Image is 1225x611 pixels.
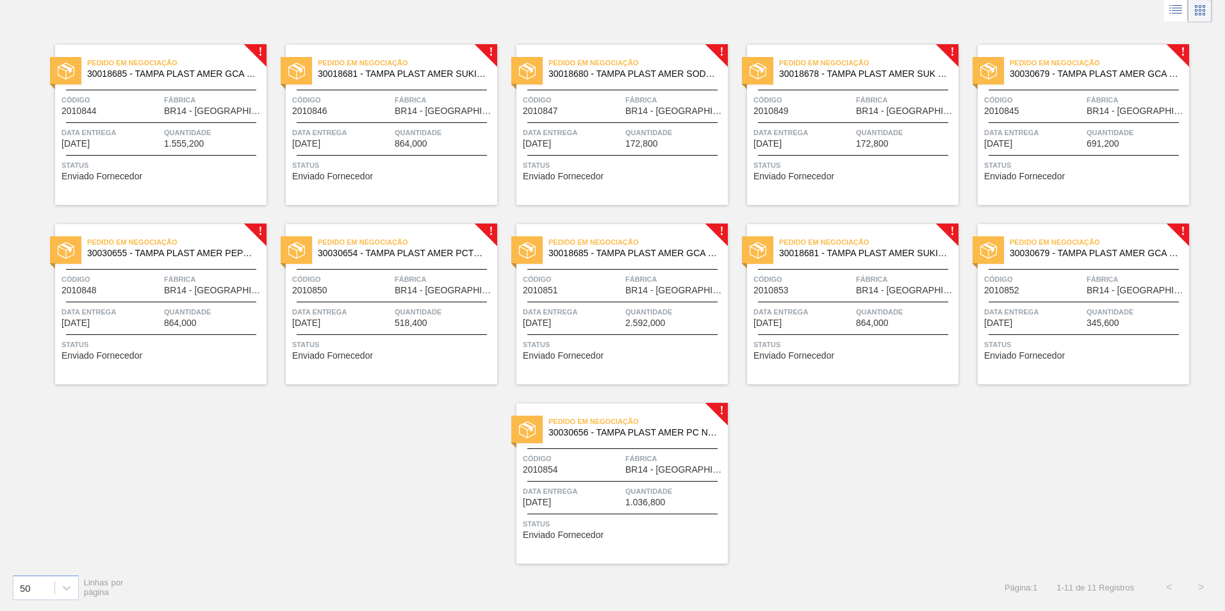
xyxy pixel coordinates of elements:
[1010,56,1189,69] span: Pedido em Negociação
[292,172,373,181] span: Enviado Fornecedor
[164,94,263,106] span: Fábrica
[84,578,124,597] span: Linhas por página
[62,139,90,149] span: 05/09/2025
[62,172,142,181] span: Enviado Fornecedor
[292,139,320,149] span: 05/09/2025
[984,106,1019,116] span: 2010845
[753,94,853,106] span: Código
[1010,236,1189,248] span: Pedido em Negociação
[1056,583,1134,592] span: 1 - 11 de 11 Registros
[58,63,74,79] img: status
[519,242,536,259] img: status
[856,286,955,295] span: BR14 - Curitibana
[1087,305,1186,318] span: Quantidade
[318,236,497,248] span: Pedido em Negociação
[548,236,728,248] span: Pedido em Negociação
[523,452,622,465] span: Código
[1010,69,1179,79] span: 30030679 - TAMPA PLAST AMER GCA ZERO NIV24
[625,94,725,106] span: Fábrica
[625,485,725,498] span: Quantidade
[523,159,725,172] span: Status
[856,318,889,328] span: 864,000
[523,338,725,351] span: Status
[62,351,142,361] span: Enviado Fornecedor
[625,286,725,295] span: BR14 - Curitibana
[523,94,622,106] span: Código
[753,159,955,172] span: Status
[292,94,391,106] span: Código
[62,273,161,286] span: Código
[164,286,263,295] span: BR14 - Curitibana
[984,338,1186,351] span: Status
[523,498,551,507] span: 25/09/2025
[267,224,497,384] a: !statusPedido em Negociação30030654 - TAMPA PLAST AMER PCTW NIV24Código2010850FábricaBR14 - [GEOG...
[497,403,728,564] a: !statusPedido em Negociação30030656 - TAMPA PLAST AMER PC NIV24Código2010854FábricaBR14 - [GEOGRA...
[292,351,373,361] span: Enviado Fornecedor
[856,305,955,318] span: Quantidade
[625,305,725,318] span: Quantidade
[625,273,725,286] span: Fábrica
[625,106,725,116] span: BR14 - Curitibana
[519,63,536,79] img: status
[523,172,604,181] span: Enviado Fornecedor
[164,273,263,286] span: Fábrica
[292,318,320,328] span: 05/09/2025
[856,126,955,139] span: Quantidade
[523,530,604,540] span: Enviado Fornecedor
[523,139,551,149] span: 05/09/2025
[62,94,161,106] span: Código
[548,248,718,258] span: 30018685 - TAMPA PLAST AMER GCA S/LINER
[980,242,997,259] img: status
[984,273,1083,286] span: Código
[523,286,558,295] span: 2010851
[625,139,658,149] span: 172,800
[753,305,853,318] span: Data entrega
[625,498,665,507] span: 1.036,800
[292,338,494,351] span: Status
[856,139,889,149] span: 172,800
[1087,126,1186,139] span: Quantidade
[36,45,267,205] a: !statusPedido em Negociação30018685 - TAMPA PLAST AMER GCA S/LINERCódigo2010844FábricaBR14 - [GEO...
[625,465,725,475] span: BR14 - Curitibana
[62,305,161,318] span: Data entrega
[395,139,427,149] span: 864,000
[164,106,263,116] span: BR14 - Curitibana
[1087,286,1186,295] span: BR14 - Curitibana
[395,106,494,116] span: BR14 - Curitibana
[753,318,782,328] span: 25/09/2025
[318,248,487,258] span: 30030654 - TAMPA PLAST AMER PCTW NIV24
[753,126,853,139] span: Data entrega
[779,248,948,258] span: 30018681 - TAMPA PLAST AMER SUKITA S/LINER
[292,305,391,318] span: Data entrega
[753,172,834,181] span: Enviado Fornecedor
[164,318,197,328] span: 864,000
[984,351,1065,361] span: Enviado Fornecedor
[292,273,391,286] span: Código
[548,415,728,428] span: Pedido em Negociação
[523,273,622,286] span: Código
[984,286,1019,295] span: 2010852
[984,305,1083,318] span: Data entrega
[1087,139,1119,149] span: 691,200
[625,318,665,328] span: 2.592,000
[62,318,90,328] span: 05/09/2025
[753,106,789,116] span: 2010849
[856,94,955,106] span: Fábrica
[395,126,494,139] span: Quantidade
[523,485,622,498] span: Data entrega
[548,428,718,437] span: 30030656 - TAMPA PLAST AMER PC NIV24
[958,224,1189,384] a: !statusPedido em Negociação30030679 - TAMPA PLAST AMER GCA ZERO NIV24Código2010852FábricaBR14 - [...
[288,63,305,79] img: status
[395,94,494,106] span: Fábrica
[753,273,853,286] span: Código
[395,305,494,318] span: Quantidade
[523,318,551,328] span: 25/09/2025
[1153,571,1185,603] button: <
[164,139,204,149] span: 1.555,200
[292,106,327,116] span: 2010846
[980,63,997,79] img: status
[292,286,327,295] span: 2010850
[984,126,1083,139] span: Data entrega
[523,126,622,139] span: Data entrega
[519,421,536,438] img: status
